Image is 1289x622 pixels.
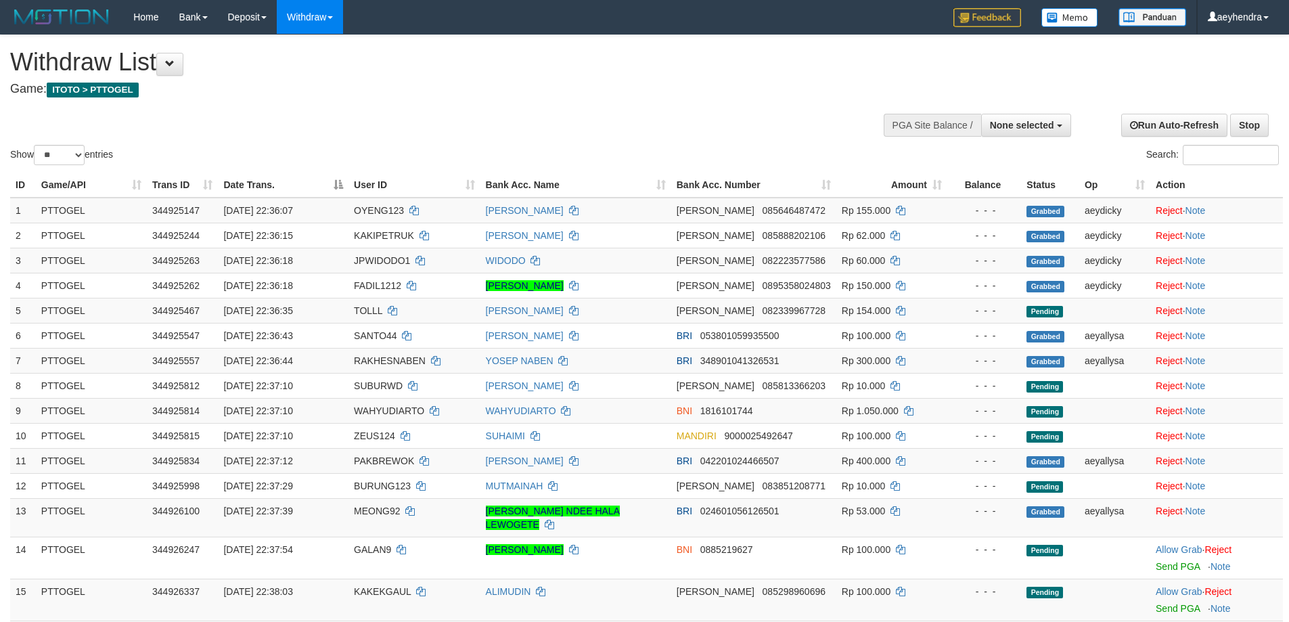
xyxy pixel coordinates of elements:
[677,230,754,241] span: [PERSON_NAME]
[1026,306,1063,317] span: Pending
[152,586,200,597] span: 344926337
[36,498,147,537] td: PTTOGEL
[36,448,147,473] td: PTTOGEL
[1185,405,1206,416] a: Note
[953,354,1016,368] div: - - -
[1156,456,1183,466] a: Reject
[953,229,1016,242] div: - - -
[486,230,564,241] a: [PERSON_NAME]
[223,405,292,416] span: [DATE] 22:37:10
[763,230,826,241] span: Copy 085888202106 to clipboard
[1185,355,1206,366] a: Note
[947,173,1021,198] th: Balance
[1156,544,1202,555] a: Allow Grab
[10,498,36,537] td: 13
[1150,423,1283,448] td: ·
[10,83,846,96] h4: Game:
[842,481,886,491] span: Rp 10.000
[677,255,754,266] span: [PERSON_NAME]
[36,537,147,579] td: PTTOGEL
[1041,8,1098,27] img: Button%20Memo.svg
[1150,298,1283,323] td: ·
[152,544,200,555] span: 344926247
[152,456,200,466] span: 344925834
[223,544,292,555] span: [DATE] 22:37:54
[10,248,36,273] td: 3
[763,280,831,291] span: Copy 0895358024803 to clipboard
[152,330,200,341] span: 344925547
[1185,205,1206,216] a: Note
[677,405,692,416] span: BNI
[10,579,36,621] td: 15
[36,298,147,323] td: PTTOGEL
[677,305,754,316] span: [PERSON_NAME]
[1156,280,1183,291] a: Reject
[953,504,1016,518] div: - - -
[152,280,200,291] span: 344925262
[152,305,200,316] span: 344925467
[10,49,846,76] h1: Withdraw List
[1185,305,1206,316] a: Note
[354,305,382,316] span: TOLLL
[354,255,410,266] span: JPWIDODO1
[223,205,292,216] span: [DATE] 22:36:07
[677,506,692,516] span: BRI
[1156,380,1183,391] a: Reject
[990,120,1054,131] span: None selected
[842,430,890,441] span: Rp 100.000
[842,305,890,316] span: Rp 154.000
[152,405,200,416] span: 344925814
[1118,8,1186,26] img: panduan.png
[1230,114,1269,137] a: Stop
[763,305,826,316] span: Copy 082339967728 to clipboard
[36,198,147,223] td: PTTOGEL
[1185,481,1206,491] a: Note
[10,298,36,323] td: 5
[677,355,692,366] span: BRI
[1156,561,1200,572] a: Send PGA
[763,255,826,266] span: Copy 082223577586 to clipboard
[10,348,36,373] td: 7
[354,230,414,241] span: KAKIPETRUK
[953,585,1016,598] div: - - -
[1079,348,1150,373] td: aeyallysa
[1026,406,1063,418] span: Pending
[218,173,348,198] th: Date Trans.: activate to sort column descending
[842,355,890,366] span: Rp 300.000
[1185,280,1206,291] a: Note
[152,255,200,266] span: 344925263
[1156,405,1183,416] a: Reject
[1150,323,1283,348] td: ·
[152,481,200,491] span: 344925998
[1026,206,1064,217] span: Grabbed
[1156,355,1183,366] a: Reject
[36,398,147,423] td: PTTOGEL
[486,255,526,266] a: WIDODO
[842,586,890,597] span: Rp 100.000
[34,145,85,165] select: Showentries
[354,280,401,291] span: FADIL1212
[152,506,200,516] span: 344926100
[354,330,397,341] span: SANTO44
[36,473,147,498] td: PTTOGEL
[1156,481,1183,491] a: Reject
[354,481,411,491] span: BURUNG123
[836,173,947,198] th: Amount: activate to sort column ascending
[953,329,1016,342] div: - - -
[842,205,890,216] span: Rp 155.000
[953,479,1016,493] div: - - -
[223,280,292,291] span: [DATE] 22:36:18
[1156,305,1183,316] a: Reject
[1079,498,1150,537] td: aeyallysa
[700,456,779,466] span: Copy 042201024466507 to clipboard
[1156,330,1183,341] a: Reject
[1156,230,1183,241] a: Reject
[1150,248,1283,273] td: ·
[1185,230,1206,241] a: Note
[354,456,414,466] span: PAKBREWOK
[842,456,890,466] span: Rp 400.000
[486,506,620,530] a: [PERSON_NAME] NDEE HALA LEWOGETE
[10,423,36,448] td: 10
[671,173,836,198] th: Bank Acc. Number: activate to sort column ascending
[354,205,404,216] span: OYENG123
